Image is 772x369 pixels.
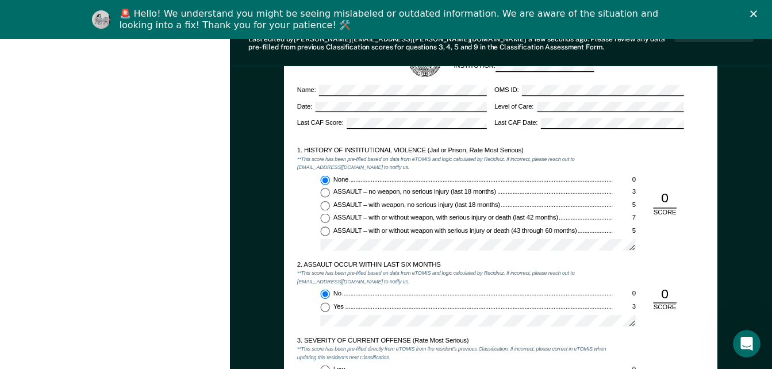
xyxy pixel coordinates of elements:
[333,289,343,297] span: No
[92,10,110,29] img: Profile image for Kim
[120,8,662,31] div: 🚨 Hello! We understand you might be seeing mislabeled or outdated information. We are aware of th...
[297,101,487,112] label: Date:
[494,101,684,112] label: Level of Care:
[297,336,612,345] div: 3. SEVERITY OF CURRENT OFFENSE (Rate Most Serious)
[333,213,559,221] span: ASSAULT – with or without weapon, with serious injury or death (last 42 months)
[613,175,636,184] div: 0
[321,175,331,185] input: None0
[407,43,442,78] img: TN Seal
[248,35,674,52] div: Last edited by [PERSON_NAME][EMAIL_ADDRESS][PERSON_NAME][DOMAIN_NAME] . Please review any data pr...
[496,61,594,72] input: INSTITUTION:
[321,289,331,299] input: No0
[613,226,636,235] div: 5
[494,118,684,129] label: Last CAF Date:
[316,101,487,112] input: Date:
[321,188,331,198] input: ASSAULT – no weapon, no serious injury (last 18 months)3
[333,302,345,310] span: Yes
[613,213,636,222] div: 7
[320,85,487,96] input: Name:
[647,303,682,312] div: SCORE
[541,118,684,129] input: Last CAF Date:
[297,260,612,269] div: 2. ASSAULT OCCUR WITHIN LAST SIX MONTHS
[321,226,331,236] input: ASSAULT – with or without weapon with serious injury or death (43 through 60 months)5
[321,302,331,312] input: Yes3
[297,118,487,129] label: Last CAF Score:
[613,302,636,311] div: 3
[522,85,684,96] input: OMS ID:
[347,118,487,129] input: Last CAF Score:
[321,213,331,223] input: ASSAULT – with or without weapon, with serious injury or death (last 42 months)7
[297,85,487,96] label: Name:
[613,289,636,298] div: 0
[654,190,677,208] div: 0
[297,146,612,155] div: 1. HISTORY OF INSTITUTIONAL VIOLENCE (Jail or Prison, Rate Most Serious)
[297,155,575,170] em: **This score has been pre-filled based on data from eTOMIS and logic calculated by Recidiviz. If ...
[333,188,497,195] span: ASSAULT – no weapon, no serious injury (last 18 months)
[647,208,682,217] div: SCORE
[750,10,762,17] div: Close
[733,330,761,358] iframe: Intercom live chat
[333,175,350,183] span: None
[333,226,578,233] span: ASSAULT – with or without weapon with serious injury or death (43 through 60 months)
[297,345,606,360] em: **This score has been pre-filled directly from eTOMIS from the resident's previous Classification...
[297,270,575,285] em: **This score has been pre-filled based on data from eTOMIS and logic calculated by Recidiviz. If ...
[454,44,594,78] div: [US_STATE] DEPARTMENT OF CORRECTION CLASSIFICATION CUSTODY ASSESSMENT
[321,201,331,210] input: ASSAULT – with weapon, no serious injury (last 18 months)5
[654,285,677,303] div: 0
[613,201,636,209] div: 5
[537,101,684,112] input: Level of Care:
[454,61,594,72] label: INSTITUTION:
[494,85,684,96] label: OMS ID:
[333,201,502,208] span: ASSAULT – with weapon, no serious injury (last 18 months)
[613,188,636,197] div: 3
